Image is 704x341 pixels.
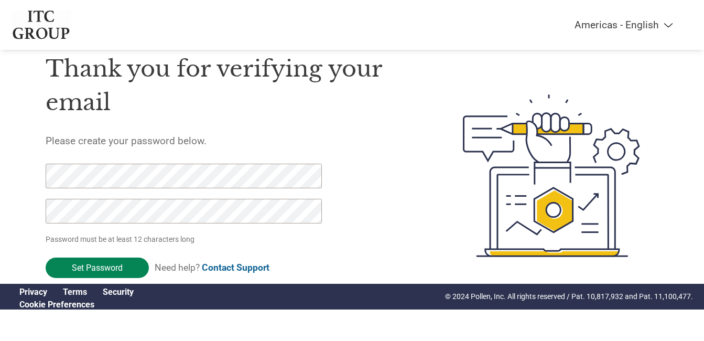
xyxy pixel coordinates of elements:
h1: Thank you for verifying your email [46,52,414,120]
p: Password must be at least 12 characters long [46,234,326,245]
a: Privacy [19,287,47,297]
a: Cookie Preferences, opens a dedicated popup modal window [19,300,94,310]
img: create-password [444,37,659,315]
input: Set Password [46,258,149,278]
img: ITC Group [12,10,71,39]
a: Terms [63,287,87,297]
h5: Please create your password below. [46,135,414,147]
p: © 2024 Pollen, Inc. All rights reserved / Pat. 10,817,932 and Pat. 11,100,477. [445,291,693,302]
span: Need help? [155,262,269,273]
div: Open Cookie Preferences Modal [12,300,142,310]
a: Security [103,287,134,297]
a: Contact Support [202,262,269,273]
